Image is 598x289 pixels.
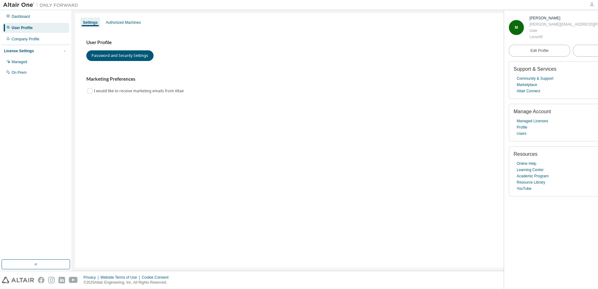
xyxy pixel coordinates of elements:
[517,124,527,130] a: Profile
[530,48,549,53] span: Edit Profile
[517,185,531,192] a: YouTube
[83,20,98,25] div: Settings
[86,39,584,46] h3: User Profile
[142,275,172,280] div: Cookie Consent
[3,2,81,8] img: Altair One
[514,151,537,157] span: Resources
[94,87,185,95] label: I would like to receive marketing emails from Altair
[517,88,540,94] a: Altair Connect
[12,14,30,19] div: Dashboard
[69,277,78,283] img: youtube.svg
[517,173,549,179] a: Academic Program
[514,66,556,72] span: Support & Services
[48,277,55,283] img: instagram.svg
[86,76,584,82] h3: Marketing Preferences
[86,50,154,61] button: Password and Security Settings
[38,277,44,283] img: facebook.svg
[2,277,34,283] img: altair_logo.svg
[12,25,33,30] div: User Profile
[517,179,545,185] a: Resource Library
[84,280,172,285] p: © 2025 Altair Engineering, Inc. All Rights Reserved.
[4,48,34,53] div: License Settings
[517,167,544,173] a: Learning Center
[12,37,39,42] div: Company Profile
[58,277,65,283] img: linkedin.svg
[509,45,570,57] a: Edit Profile
[514,109,551,114] span: Manage Account
[12,70,27,75] div: On Prem
[100,275,142,280] div: Website Terms of Use
[106,20,141,25] div: Authorized Machines
[517,82,537,88] a: Marketplace
[12,59,27,64] div: Managed
[517,118,548,124] a: Managed Licenses
[515,25,518,30] span: M
[517,130,526,137] a: Users
[517,75,553,82] a: Community & Support
[84,275,100,280] div: Privacy
[517,160,536,167] a: Online Help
